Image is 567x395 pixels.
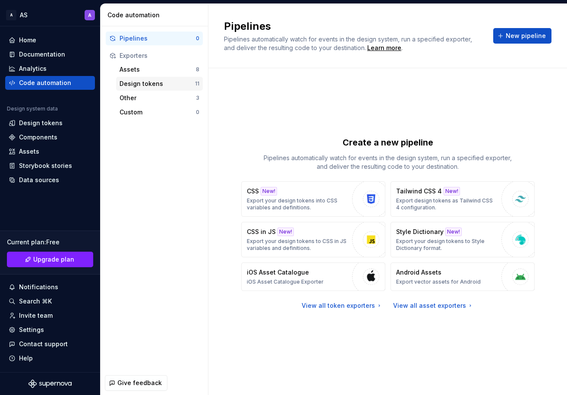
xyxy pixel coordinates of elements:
[116,63,203,76] button: Assets8
[261,187,277,196] div: New!
[19,119,63,127] div: Design tokens
[391,222,535,257] button: Style DictionaryNew!Export your design tokens to Style Dictionary format.
[5,116,95,130] a: Design tokens
[19,79,71,87] div: Code automation
[396,238,497,252] p: Export your design tokens to Style Dictionary format.
[28,379,72,388] svg: Supernova Logo
[241,181,385,217] button: CSSNew!Export your design tokens into CSS variables and definitions.
[120,34,196,43] div: Pipelines
[116,77,203,91] button: Design tokens11
[5,337,95,351] button: Contact support
[116,91,203,105] button: Other3
[117,379,162,387] span: Give feedback
[19,283,58,291] div: Notifications
[5,62,95,76] a: Analytics
[116,105,203,119] button: Custom0
[247,197,348,211] p: Export your design tokens into CSS variables and definitions.
[196,66,199,73] div: 8
[5,323,95,337] a: Settings
[5,159,95,173] a: Storybook stories
[5,47,95,61] a: Documentation
[241,222,385,257] button: CSS in JSNew!Export your design tokens to CSS in JS variables and definitions.
[444,187,460,196] div: New!
[396,187,442,196] p: Tailwind CSS 4
[493,28,551,44] button: New pipeline
[506,32,546,40] span: New pipeline
[120,79,195,88] div: Design tokens
[120,94,196,102] div: Other
[195,80,199,87] div: 11
[19,50,65,59] div: Documentation
[224,35,474,51] span: Pipelines automatically watch for events in the design system, run a specified exporter, and deli...
[19,176,59,184] div: Data sources
[277,228,294,236] div: New!
[258,154,517,171] p: Pipelines automatically watch for events in the design system, run a specified exporter, and deli...
[396,228,444,236] p: Style Dictionary
[196,95,199,101] div: 3
[396,197,497,211] p: Export design tokens as Tailwind CSS 4 configuration.
[20,11,28,19] div: AS
[107,11,205,19] div: Code automation
[5,173,95,187] a: Data sources
[224,19,483,33] h2: Pipelines
[391,181,535,217] button: Tailwind CSS 4New!Export design tokens as Tailwind CSS 4 configuration.
[247,238,348,252] p: Export your design tokens to CSS in JS variables and definitions.
[343,136,433,149] p: Create a new pipeline
[247,268,309,277] p: iOS Asset Catalogue
[393,301,474,310] a: View all asset exporters
[120,51,199,60] div: Exporters
[247,228,276,236] p: CSS in JS
[19,133,57,142] div: Components
[19,147,39,156] div: Assets
[19,354,33,363] div: Help
[5,130,95,144] a: Components
[7,252,93,267] a: Upgrade plan
[241,262,385,291] button: iOS Asset CatalogueiOS Asset Catalogue Exporter
[391,262,535,291] button: Android AssetsExport vector assets for Android
[396,278,481,285] p: Export vector assets for Android
[5,351,95,365] button: Help
[105,375,167,391] button: Give feedback
[19,36,36,44] div: Home
[5,280,95,294] button: Notifications
[445,228,462,236] div: New!
[302,301,383,310] a: View all token exporters
[120,65,196,74] div: Assets
[19,340,68,348] div: Contact support
[33,255,74,264] span: Upgrade plan
[19,297,52,306] div: Search ⌘K
[19,64,47,73] div: Analytics
[367,44,401,52] a: Learn more
[19,325,44,334] div: Settings
[19,161,72,170] div: Storybook stories
[6,10,16,20] div: A
[196,109,199,116] div: 0
[106,32,203,45] button: Pipelines0
[7,238,93,246] div: Current plan : Free
[5,33,95,47] a: Home
[5,309,95,322] a: Invite team
[366,45,403,51] span: .
[19,311,53,320] div: Invite team
[88,12,91,19] div: A
[5,294,95,308] button: Search ⌘K
[120,108,196,117] div: Custom
[5,145,95,158] a: Assets
[396,268,441,277] p: Android Assets
[7,105,58,112] div: Design system data
[5,76,95,90] a: Code automation
[247,187,259,196] p: CSS
[196,35,199,42] div: 0
[247,278,324,285] p: iOS Asset Catalogue Exporter
[2,6,98,24] button: AASA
